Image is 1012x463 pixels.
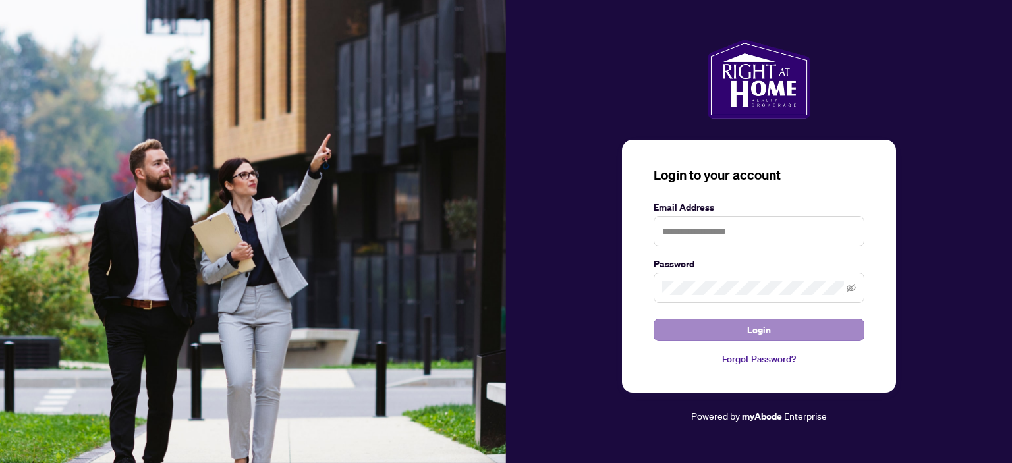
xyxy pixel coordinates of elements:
span: Powered by [691,410,740,422]
h3: Login to your account [654,166,864,184]
span: Enterprise [784,410,827,422]
span: Login [747,319,771,340]
a: Forgot Password? [654,352,864,366]
span: eye-invisible [847,283,856,292]
img: ma-logo [708,40,810,119]
button: Login [654,319,864,341]
label: Email Address [654,200,864,215]
label: Password [654,257,864,271]
a: myAbode [742,409,782,423]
